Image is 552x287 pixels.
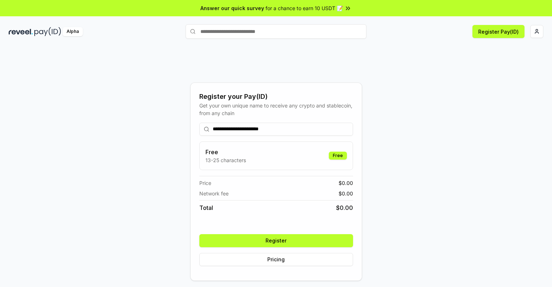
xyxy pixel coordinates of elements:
[472,25,525,38] button: Register Pay(ID)
[199,203,213,212] span: Total
[34,27,61,36] img: pay_id
[200,4,264,12] span: Answer our quick survey
[199,234,353,247] button: Register
[329,152,347,160] div: Free
[199,179,211,187] span: Price
[205,156,246,164] p: 13-25 characters
[9,27,33,36] img: reveel_dark
[199,92,353,102] div: Register your Pay(ID)
[205,148,246,156] h3: Free
[63,27,83,36] div: Alpha
[199,102,353,117] div: Get your own unique name to receive any crypto and stablecoin, from any chain
[339,190,353,197] span: $ 0.00
[199,253,353,266] button: Pricing
[339,179,353,187] span: $ 0.00
[336,203,353,212] span: $ 0.00
[199,190,229,197] span: Network fee
[266,4,343,12] span: for a chance to earn 10 USDT 📝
